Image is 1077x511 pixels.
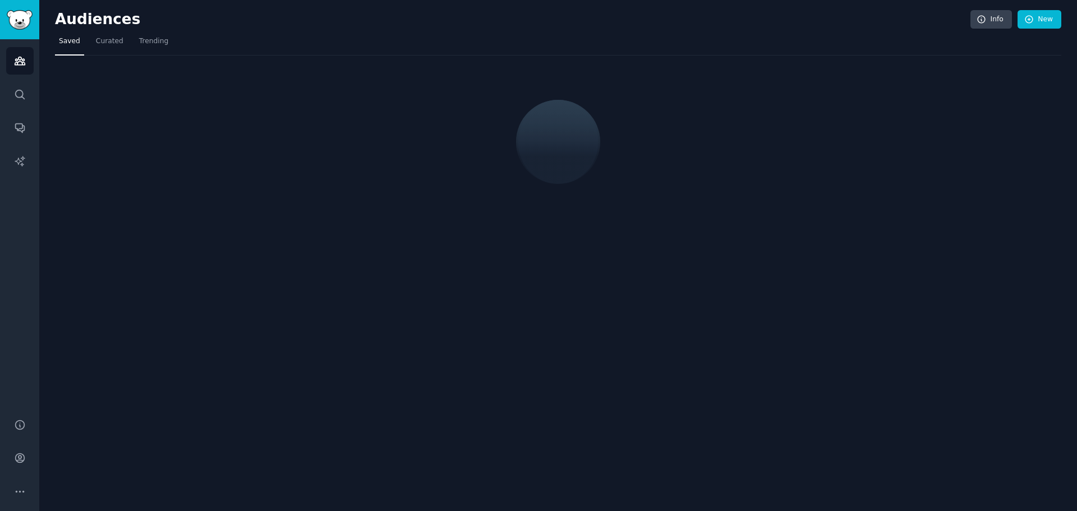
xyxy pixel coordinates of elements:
[135,33,172,56] a: Trending
[55,33,84,56] a: Saved
[59,36,80,47] span: Saved
[55,11,970,29] h2: Audiences
[92,33,127,56] a: Curated
[139,36,168,47] span: Trending
[1018,10,1061,29] a: New
[970,10,1012,29] a: Info
[7,10,33,30] img: GummySearch logo
[96,36,123,47] span: Curated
